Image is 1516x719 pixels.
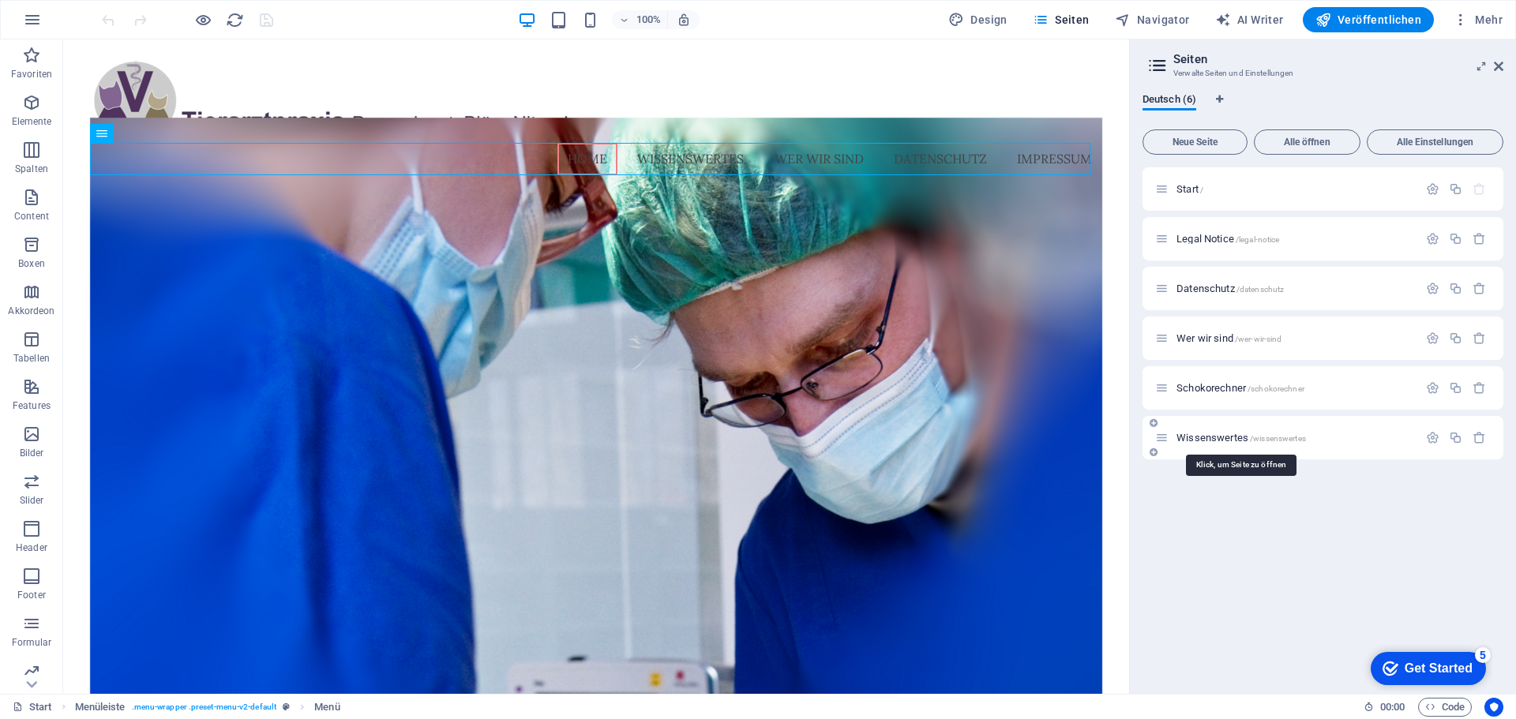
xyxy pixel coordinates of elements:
span: Klick, um Seite zu öffnen [1176,332,1281,344]
p: Spalten [15,163,48,175]
span: /datenschutz [1236,285,1285,294]
div: Duplizieren [1449,331,1462,345]
span: Klick, um Seite zu öffnen [1176,382,1304,394]
div: 5 [117,3,133,19]
span: Klick, um Seite zu öffnen [1176,283,1284,294]
div: Einstellungen [1426,282,1439,295]
p: Slider [20,494,44,507]
span: Alle Einstellungen [1374,137,1496,147]
div: Duplizieren [1449,182,1462,196]
span: Klick zum Auswählen. Doppelklick zum Bearbeiten [75,698,126,717]
button: Veröffentlichen [1303,7,1434,32]
div: Get Started 5 items remaining, 0% complete [13,8,128,41]
button: Alle Einstellungen [1367,129,1503,155]
div: Einstellungen [1426,331,1439,345]
span: . menu-wrapper .preset-menu-v2-default [132,698,276,717]
span: Veröffentlichen [1315,12,1421,28]
div: Einstellungen [1426,381,1439,395]
i: Bei Größenänderung Zoomstufe automatisch an das gewählte Gerät anpassen. [677,13,691,27]
p: Content [14,210,49,223]
span: Mehr [1453,12,1503,28]
button: Mehr [1447,7,1509,32]
div: Entfernen [1473,381,1486,395]
button: Klicke hier, um den Vorschau-Modus zu verlassen [193,10,212,29]
div: Schokorechner/schokorechner [1172,383,1418,393]
span: Seiten [1033,12,1090,28]
div: Legal Notice/legal-notice [1172,234,1418,244]
div: Duplizieren [1449,282,1462,295]
div: Start/ [1172,184,1418,194]
p: Favoriten [11,68,52,81]
h6: 100% [636,10,661,29]
span: Klick, um Seite zu öffnen [1176,183,1203,195]
button: Neue Seite [1143,129,1248,155]
span: : [1391,701,1394,713]
span: Code [1425,698,1465,717]
div: Get Started [47,17,114,32]
span: /wissenswertes [1250,434,1306,443]
div: Einstellungen [1426,431,1439,444]
span: 00 00 [1380,698,1405,717]
button: Code [1418,698,1472,717]
div: Entfernen [1473,331,1486,345]
i: Seite neu laden [226,11,244,29]
button: Alle öffnen [1254,129,1360,155]
button: reload [225,10,244,29]
button: Navigator [1109,7,1196,32]
span: AI Writer [1215,12,1284,28]
p: Features [13,399,51,412]
div: Duplizieren [1449,431,1462,444]
div: Sprachen-Tabs [1143,93,1503,123]
p: Footer [17,589,46,601]
div: Die Startseite kann nicht gelöscht werden [1473,182,1486,196]
h6: Session-Zeit [1364,698,1405,717]
div: Entfernen [1473,282,1486,295]
span: Alle öffnen [1261,137,1353,147]
button: Seiten [1026,7,1096,32]
h3: Verwalte Seiten und Einstellungen [1173,66,1472,81]
span: Wissenswertes [1176,432,1306,444]
span: / [1200,185,1203,194]
div: Duplizieren [1449,381,1462,395]
i: Dieses Element ist ein anpassbares Preset [283,702,290,711]
a: Klick, um Auswahl aufzuheben. Doppelklick öffnet Seitenverwaltung [13,698,52,717]
div: Einstellungen [1426,182,1439,196]
span: Deutsch (6) [1143,90,1196,112]
div: Wer wir sind/wer-wir-sind [1172,333,1418,343]
span: Klick, um Seite zu öffnen [1176,233,1279,245]
nav: breadcrumb [75,698,340,717]
button: Design [942,7,1014,32]
button: 100% [612,10,668,29]
p: Formular [12,636,52,649]
div: Datenschutz/datenschutz [1172,283,1418,294]
span: Neue Seite [1150,137,1240,147]
h2: Seiten [1173,52,1503,66]
span: Klick zum Auswählen. Doppelklick zum Bearbeiten [314,698,340,717]
div: Einstellungen [1426,232,1439,245]
span: /legal-notice [1236,235,1280,244]
p: Header [16,541,47,554]
p: Elemente [12,115,52,128]
span: /wer-wir-sind [1235,335,1282,343]
p: Tabellen [13,352,50,365]
p: Bilder [20,447,44,459]
div: Duplizieren [1449,232,1462,245]
p: Akkordeon [8,305,54,317]
div: Entfernen [1473,431,1486,444]
span: Navigator [1115,12,1190,28]
div: Wissenswertes/wissenswertes [1172,433,1418,443]
div: Design (Strg+Alt+Y) [942,7,1014,32]
p: Boxen [18,257,45,270]
div: Entfernen [1473,232,1486,245]
span: /schokorechner [1248,384,1304,393]
button: AI Writer [1209,7,1290,32]
span: Design [948,12,1008,28]
button: Usercentrics [1484,698,1503,717]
